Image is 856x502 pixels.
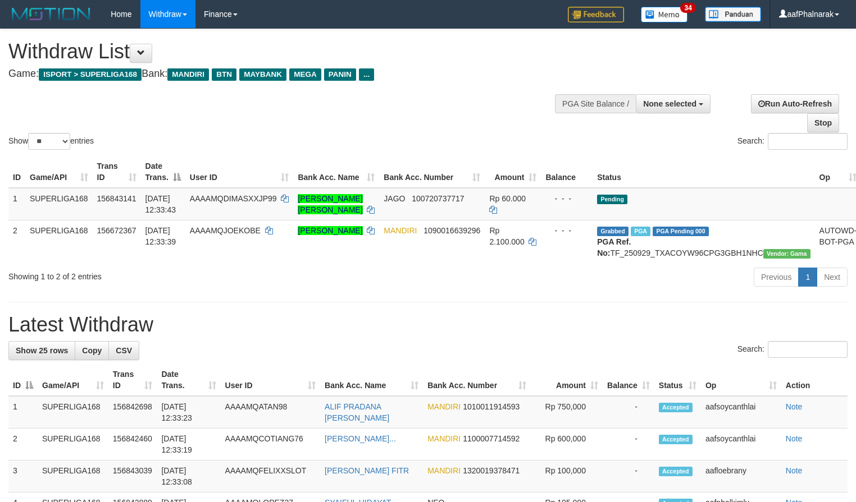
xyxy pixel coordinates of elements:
[531,364,603,396] th: Amount: activate to sort column ascending
[701,460,781,492] td: aafloebrany
[701,429,781,460] td: aafsoycanthlai
[412,194,464,203] span: Copy 100720737717 to clipboard
[298,226,362,235] a: [PERSON_NAME]
[817,268,848,287] a: Next
[531,396,603,429] td: Rp 750,000
[8,341,75,360] a: Show 25 rows
[763,249,811,259] span: Vendor URL: https://trx31.1velocity.biz
[781,364,848,396] th: Action
[384,194,405,203] span: JAGO
[545,193,588,204] div: - - -
[8,460,38,492] td: 3
[289,68,321,81] span: MEGA
[157,460,220,492] td: [DATE] 12:33:08
[38,364,108,396] th: Game/API: activate to sort column ascending
[427,434,461,443] span: MANDIRI
[145,226,176,246] span: [DATE] 12:33:39
[239,68,286,81] span: MAYBANK
[359,68,374,81] span: ...
[659,435,693,444] span: Accepted
[324,68,356,81] span: PANIN
[108,364,157,396] th: Trans ID: activate to sort column ascending
[320,364,423,396] th: Bank Acc. Name: activate to sort column ascending
[221,364,320,396] th: User ID: activate to sort column ascending
[93,156,141,188] th: Trans ID: activate to sort column ascending
[8,188,25,220] td: 1
[25,188,93,220] td: SUPERLIGA168
[768,133,848,150] input: Search:
[325,466,409,475] a: [PERSON_NAME] FITR
[108,460,157,492] td: 156843039
[8,314,848,336] h1: Latest Withdraw
[167,68,209,81] span: MANDIRI
[8,6,94,22] img: MOTION_logo.png
[653,227,709,236] span: PGA Pending
[603,396,654,429] td: -
[786,402,803,411] a: Note
[597,227,629,236] span: Grabbed
[555,94,636,113] div: PGA Site Balance /
[8,364,38,396] th: ID: activate to sort column descending
[212,68,236,81] span: BTN
[531,460,603,492] td: Rp 100,000
[8,68,559,80] h4: Game: Bank:
[786,434,803,443] a: Note
[145,194,176,214] span: [DATE] 12:33:43
[603,429,654,460] td: -
[593,220,814,263] td: TF_250929_TXACOYW96CPG3GBH1NHC
[75,341,109,360] a: Copy
[8,220,25,263] td: 2
[701,364,781,396] th: Op: activate to sort column ascending
[636,94,711,113] button: None selected
[8,156,25,188] th: ID
[680,3,695,13] span: 34
[108,396,157,429] td: 156842698
[39,68,142,81] span: ISPORT > SUPERLIGA168
[25,220,93,263] td: SUPERLIGA168
[424,226,480,235] span: Copy 1090016639296 to clipboard
[82,346,102,355] span: Copy
[325,434,396,443] a: [PERSON_NAME]...
[768,341,848,358] input: Search:
[531,429,603,460] td: Rp 600,000
[157,364,220,396] th: Date Trans.: activate to sort column ascending
[38,460,108,492] td: SUPERLIGA168
[25,156,93,188] th: Game/API: activate to sort column ascending
[427,402,461,411] span: MANDIRI
[190,194,277,203] span: AAAAMQDIMASXXJP99
[423,364,531,396] th: Bank Acc. Number: activate to sort column ascending
[603,364,654,396] th: Balance: activate to sort column ascending
[659,403,693,412] span: Accepted
[786,466,803,475] a: Note
[597,195,627,204] span: Pending
[705,7,761,22] img: panduan.png
[384,226,417,235] span: MANDIRI
[489,194,526,203] span: Rp 60.000
[293,156,379,188] th: Bank Acc. Name: activate to sort column ascending
[157,396,220,429] td: [DATE] 12:33:23
[28,133,70,150] select: Showentries
[737,133,848,150] label: Search:
[463,434,520,443] span: Copy 1100007714592 to clipboard
[185,156,294,188] th: User ID: activate to sort column ascending
[463,402,520,411] span: Copy 1010011914593 to clipboard
[108,341,139,360] a: CSV
[463,466,520,475] span: Copy 1320019378471 to clipboard
[485,156,541,188] th: Amount: activate to sort column ascending
[568,7,624,22] img: Feedback.jpg
[545,225,588,236] div: - - -
[751,94,839,113] a: Run Auto-Refresh
[97,226,136,235] span: 156672367
[659,467,693,476] span: Accepted
[597,237,631,257] b: PGA Ref. No:
[108,429,157,460] td: 156842460
[489,226,524,246] span: Rp 2.100.000
[701,396,781,429] td: aafsoycanthlai
[8,396,38,429] td: 1
[8,429,38,460] td: 2
[157,429,220,460] td: [DATE] 12:33:19
[325,402,389,422] a: ALIF PRADANA [PERSON_NAME]
[38,396,108,429] td: SUPERLIGA168
[38,429,108,460] td: SUPERLIGA168
[298,194,362,214] a: [PERSON_NAME] [PERSON_NAME]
